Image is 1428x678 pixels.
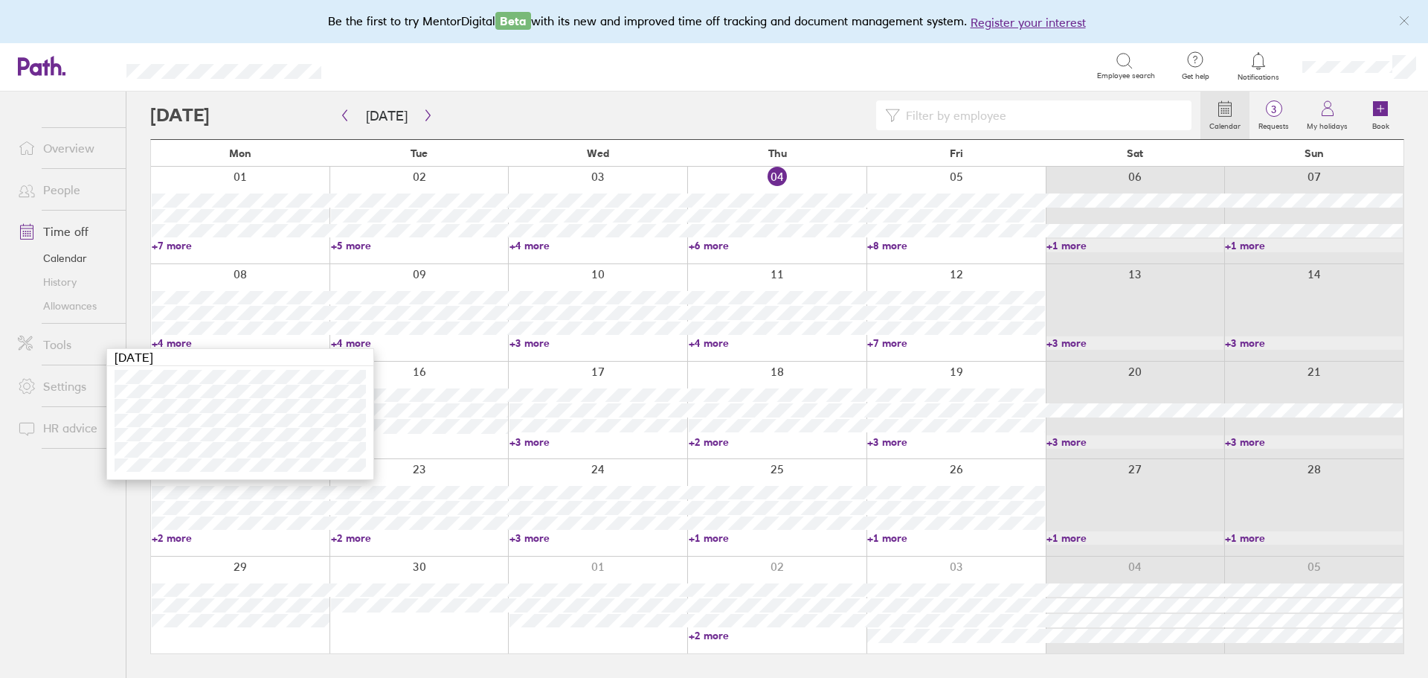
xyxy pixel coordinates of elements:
[152,531,329,545] a: +2 more
[1249,118,1298,131] label: Requests
[867,239,1045,252] a: +8 more
[6,175,126,205] a: People
[331,336,509,350] a: +4 more
[689,531,866,545] a: +1 more
[509,531,687,545] a: +3 more
[1235,51,1283,82] a: Notifications
[867,336,1045,350] a: +7 more
[1171,72,1220,81] span: Get help
[1363,118,1398,131] label: Book
[229,147,251,159] span: Mon
[587,147,609,159] span: Wed
[1298,92,1357,139] a: My holidays
[509,435,687,449] a: +3 more
[1225,336,1403,350] a: +3 more
[689,629,866,642] a: +2 more
[1046,531,1224,545] a: +1 more
[6,270,126,294] a: History
[411,147,428,159] span: Tue
[867,531,1045,545] a: +1 more
[689,239,866,252] a: +6 more
[1298,118,1357,131] label: My holidays
[1225,239,1403,252] a: +1 more
[6,133,126,163] a: Overview
[6,413,126,443] a: HR advice
[1046,435,1224,449] a: +3 more
[1249,103,1298,115] span: 3
[1046,239,1224,252] a: +1 more
[6,371,126,401] a: Settings
[331,531,509,545] a: +2 more
[361,59,399,72] div: Search
[152,239,329,252] a: +7 more
[1225,435,1403,449] a: +3 more
[689,435,866,449] a: +2 more
[900,101,1183,129] input: Filter by employee
[495,12,531,30] span: Beta
[6,246,126,270] a: Calendar
[509,239,687,252] a: +4 more
[971,13,1086,31] button: Register your interest
[6,330,126,359] a: Tools
[1357,92,1404,139] a: Book
[689,336,866,350] a: +4 more
[509,336,687,350] a: +3 more
[1249,92,1298,139] a: 3Requests
[1200,92,1249,139] a: Calendar
[1097,71,1155,80] span: Employee search
[328,12,1101,31] div: Be the first to try MentorDigital with its new and improved time off tracking and document manage...
[6,294,126,318] a: Allowances
[768,147,787,159] span: Thu
[152,336,329,350] a: +4 more
[354,103,419,128] button: [DATE]
[1200,118,1249,131] label: Calendar
[1046,336,1224,350] a: +3 more
[1235,73,1283,82] span: Notifications
[6,217,126,246] a: Time off
[950,147,963,159] span: Fri
[331,239,509,252] a: +5 more
[1127,147,1143,159] span: Sat
[867,435,1045,449] a: +3 more
[331,435,509,449] a: +7 more
[1225,531,1403,545] a: +1 more
[1305,147,1324,159] span: Sun
[107,349,373,366] div: [DATE]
